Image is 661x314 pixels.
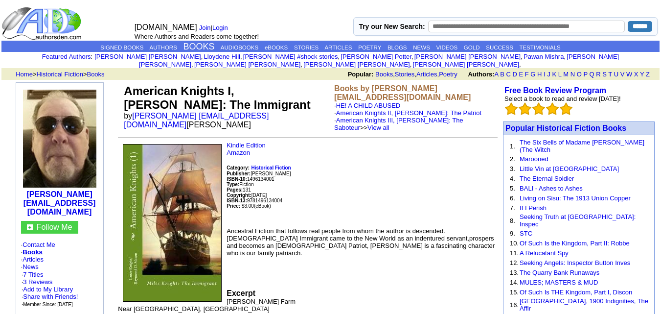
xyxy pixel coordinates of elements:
[537,71,542,78] a: H
[375,71,393,78] a: Books
[464,45,480,50] a: GOLD
[646,71,650,78] a: Z
[87,71,104,78] a: Books
[510,204,515,212] font: 7.
[227,165,250,170] b: Category:
[227,176,247,182] b: ISBN-10:
[336,102,401,109] a: HE! A CHILD ABUSED
[135,33,259,40] font: Where Authors and Readers come together!
[324,45,352,50] a: ARTICLES
[520,240,630,247] a: Of Such Is the Kingdom, Part II: Robbe
[520,194,631,202] a: Living on Sisu: The 1913 Union Copper
[23,263,39,270] a: News
[251,165,291,170] b: Historical Fiction
[265,45,288,50] a: eBOOKS
[124,84,310,111] font: American Knights I, [PERSON_NAME]: The Immigrant
[139,53,619,68] a: [PERSON_NAME] [PERSON_NAME]
[510,175,515,182] font: 4.
[340,54,341,60] font: i
[251,193,267,198] font: [DATE]
[23,241,55,248] a: Contact Me
[505,124,626,132] font: Popular Historical Fiction Books
[23,256,44,263] a: Articles
[546,102,559,115] img: bigemptystars.png
[570,71,575,78] a: N
[348,71,659,78] font: , , ,
[519,71,523,78] a: E
[358,45,381,50] a: POETRY
[510,143,515,150] font: 1.
[302,62,303,68] font: i
[510,279,519,286] font: 14.
[37,71,83,78] a: Historical Fiction
[227,176,274,182] font: 1496134001
[510,289,519,296] font: 15.
[94,53,201,60] a: [PERSON_NAME] [PERSON_NAME]
[203,54,204,60] font: i
[614,71,618,78] a: U
[124,112,269,129] font: by [PERSON_NAME]
[23,293,78,300] a: Share with Friends!
[558,71,562,78] a: L
[626,71,632,78] a: W
[566,54,567,60] font: i
[100,45,143,50] a: SIGNED BOOKS
[520,155,548,163] a: Marooned
[520,175,574,182] a: The Eternal Soldier
[524,53,564,60] a: Pawan Mishra
[227,289,255,297] font: Excerpt
[505,102,518,115] img: bigemptystars.png
[608,71,612,78] a: T
[227,149,250,156] a: Amazon
[500,71,504,78] a: B
[510,155,515,163] font: 2.
[510,249,519,257] font: 11.
[23,90,96,188] img: 97917.jpg
[620,71,625,78] a: V
[334,84,471,101] b: Books by [PERSON_NAME] [EMAIL_ADDRESS][DOMAIN_NAME]
[336,109,481,117] a: American Knights II, [PERSON_NAME]: The Patriot
[23,271,43,278] a: 7 Titles
[520,230,532,237] a: STC
[348,71,374,78] b: Popular:
[520,139,644,153] a: The Six Bells of Madame [PERSON_NAME] (The Witch
[42,53,92,60] font: :
[135,23,197,31] font: [DOMAIN_NAME]
[510,269,519,276] font: 13.
[520,249,569,257] a: A Relucatant Spy
[413,45,430,50] a: NEWS
[94,53,619,68] font: , , , , , , , , , ,
[123,144,222,302] img: 62784.jpg
[510,217,515,224] font: 8.
[583,71,587,78] a: P
[212,24,228,31] a: Login
[23,286,73,293] a: Add to My Library
[520,297,648,312] a: [GEOGRAPHIC_DATA], 1900 Indignities, The Affir
[510,240,519,247] font: 10.
[520,213,636,228] a: Seeking Truth at [GEOGRAPHIC_DATA]: Inspec
[227,198,282,203] font: 9781496134004
[254,203,271,209] font: (eBook)
[367,124,389,131] a: View all
[23,278,52,286] a: 3 Reviews
[596,71,600,78] a: R
[303,61,410,68] a: [PERSON_NAME] [PERSON_NAME]
[242,203,254,209] font: $3.00
[359,23,425,30] label: Try our New Search:
[439,71,457,78] a: Poetry
[413,61,519,68] a: [PERSON_NAME] [PERSON_NAME]
[520,259,630,266] a: Seeking Angels: Inspector Button Inves
[341,53,411,60] a: [PERSON_NAME] Potter
[251,164,291,171] a: Historical Fiction
[227,198,247,203] b: ISBN-13:
[634,71,638,78] a: X
[204,53,240,60] a: Lloydene Hill
[521,62,522,68] font: i
[525,71,529,78] a: F
[504,86,606,95] a: Free Book Review Program
[506,71,510,78] a: C
[414,53,521,60] a: [PERSON_NAME] [PERSON_NAME]
[519,45,560,50] a: TESTIMONIALS
[42,53,91,60] a: Featured Authors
